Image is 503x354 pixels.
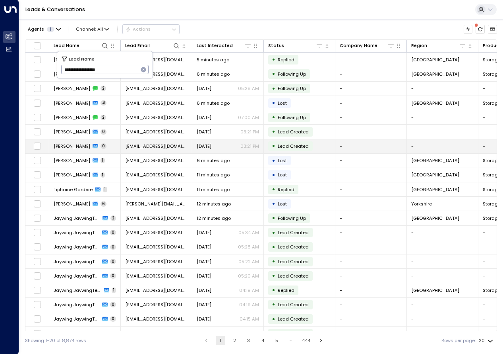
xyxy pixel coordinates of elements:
[33,301,41,309] span: Toggle select row
[242,331,259,337] p: 11:51 AM
[230,336,239,345] button: Go to page 2
[54,172,90,178] span: Benedict Mcmahon
[197,157,230,164] span: 6 minutes ago
[407,240,478,254] td: -
[25,6,85,13] a: Leads & Conversations
[335,327,407,340] td: -
[272,155,275,166] div: •
[197,201,231,207] span: 12 minutes ago
[476,25,485,34] span: There are new threads available. Refresh the grid to view the latest updates.
[278,114,306,121] span: Following Up
[110,215,116,221] span: 2
[272,242,275,252] div: •
[411,57,459,63] span: London
[33,330,41,338] span: Toggle select row
[335,168,407,182] td: -
[125,129,188,135] span: szilvablack@hotmail.com
[54,129,90,135] span: Linda Beasley
[483,57,501,63] span: Storage
[335,67,407,81] td: -
[110,273,116,279] span: 0
[197,258,211,265] span: Yesterday
[340,42,395,49] div: Company Name
[272,83,275,94] div: •
[335,240,407,254] td: -
[239,301,259,308] p: 04:19 AM
[54,244,100,250] span: Jaywing JaywingTest
[33,214,41,222] span: Toggle select row
[407,312,478,326] td: -
[125,186,188,193] span: tiphaine.grdr@gmail.com
[411,157,459,164] span: Birmingham
[278,129,309,135] span: Lead Created
[411,172,459,178] span: Birmingham
[272,336,282,345] button: Go to page 5
[33,70,41,78] span: Toggle select row
[278,172,287,178] span: Lost
[33,186,41,194] span: Toggle select row
[125,301,188,308] span: jw@test.com
[238,114,259,121] p: 07:00 AM
[411,42,466,49] div: Region
[278,229,309,236] span: Lead Created
[197,114,211,121] span: Aug 16, 2025
[407,125,478,139] td: -
[197,273,211,279] span: Yesterday
[125,57,188,63] span: Miszmiller26@hotmail.co.uk
[25,337,86,344] div: Showing 1-20 of 8,874 rows
[97,27,103,32] span: All
[407,254,478,268] td: -
[125,100,188,106] span: szilvablack@hotmail.com
[125,273,188,279] span: jw@test.com
[197,287,211,293] span: Yesterday
[54,301,100,308] span: Jaywing JaywingTest
[238,85,259,92] p: 05:28 AM
[125,42,150,49] div: Lead Email
[483,157,501,164] span: Storage
[411,215,459,221] span: London
[25,25,63,33] button: Agents1
[125,143,188,149] span: szilvablack@hotmail.com
[335,197,407,211] td: -
[272,299,275,310] div: •
[272,184,275,195] div: •
[110,259,116,264] span: 0
[125,331,188,337] span: jw@test.com
[28,27,44,31] span: Agents
[54,42,79,49] div: Lead Name
[411,201,432,207] span: Yorkshire
[278,244,309,250] span: Lead Created
[317,336,326,345] button: Go to next page
[483,287,501,293] span: Storage
[272,141,275,151] div: •
[238,229,259,236] p: 05:34 AM
[197,172,230,178] span: 11 minutes ago
[340,42,377,49] div: Company Name
[278,258,309,265] span: Lead Created
[54,316,100,322] span: Jaywing JaywingTest
[268,42,323,49] div: Status
[33,42,41,50] span: Toggle select all
[278,71,306,77] span: Following Up
[441,337,476,344] label: Rows per page:
[54,85,90,92] span: Matt Barr
[33,258,41,266] span: Toggle select row
[240,143,259,149] p: 03:21 PM
[197,100,230,106] span: 6 minutes ago
[335,226,407,240] td: -
[407,110,478,124] td: -
[335,53,407,66] td: -
[479,336,495,346] div: 20
[110,230,116,235] span: 0
[278,157,287,164] span: Lost
[33,200,41,208] span: Toggle select row
[407,269,478,283] td: -
[197,301,211,308] span: Yesterday
[126,26,151,32] div: Actions
[122,24,180,34] button: Actions
[33,56,41,64] span: Toggle select row
[483,201,501,207] span: Storage
[33,128,41,136] span: Toggle select row
[125,316,188,322] span: jw@test.com
[278,57,294,63] span: Replied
